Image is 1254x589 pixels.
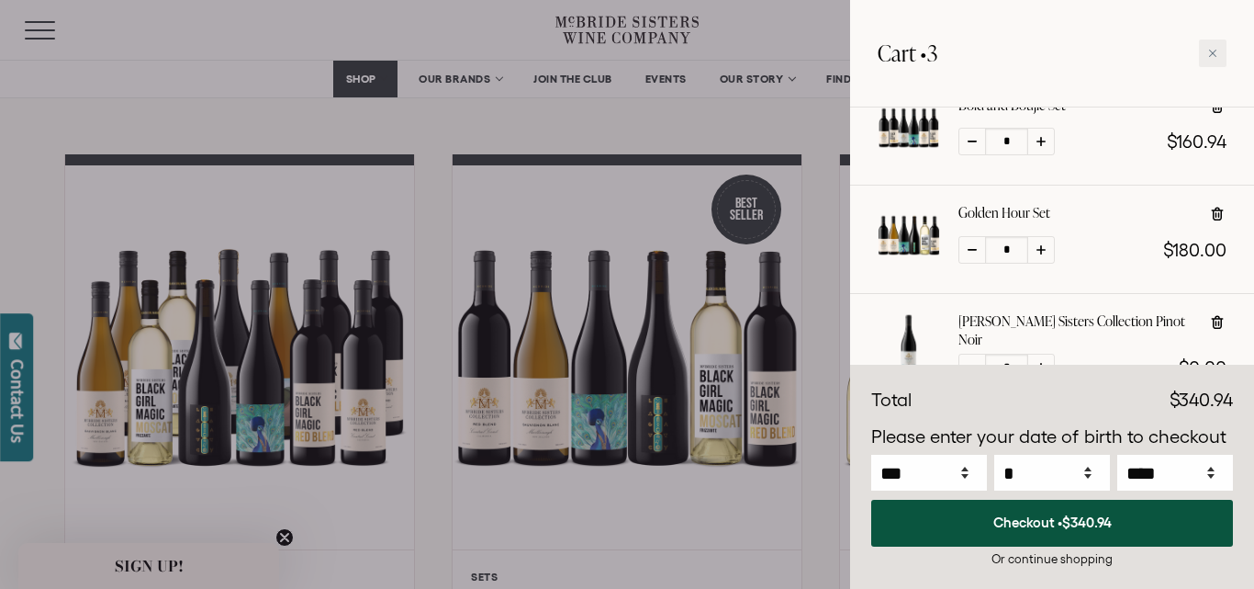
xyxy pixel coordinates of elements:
div: Total [871,387,912,414]
span: $340.94 [1170,390,1233,410]
div: Or continue shopping [871,550,1233,568]
a: Golden Hour Set [878,250,940,270]
span: $340.94 [1062,515,1112,530]
span: $180.00 [1163,240,1226,260]
a: McBride Sisters Collection Pinot Noir [878,358,940,379]
a: Bold and Boujie Set [878,142,940,163]
a: [PERSON_NAME] Sisters Collection Pinot Noir [958,312,1194,349]
a: Golden Hour Set [958,204,1050,222]
h2: Cart • [878,28,937,79]
p: Please enter your date of birth to checkout [871,424,1233,451]
span: $0.00 [1179,357,1226,378]
span: $160.94 [1167,131,1226,152]
button: Checkout •$340.94 [871,500,1233,547]
span: 3 [927,38,937,68]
